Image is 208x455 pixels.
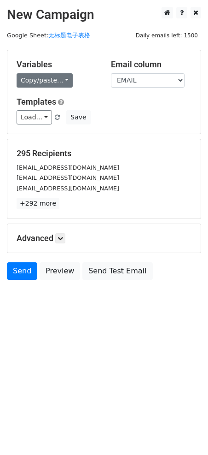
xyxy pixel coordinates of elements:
[7,7,201,23] h2: New Campaign
[7,262,37,280] a: Send
[48,32,90,39] a: 无标题电子表格
[17,233,191,243] h5: Advanced
[7,32,90,39] small: Google Sheet:
[17,198,59,209] a: +292 more
[133,30,201,41] span: Daily emails left: 1500
[17,110,52,124] a: Load...
[111,59,191,70] h5: Email column
[17,73,73,88] a: Copy/paste...
[17,148,191,159] h5: 295 Recipients
[17,174,119,181] small: [EMAIL_ADDRESS][DOMAIN_NAME]
[82,262,152,280] a: Send Test Email
[66,110,90,124] button: Save
[133,32,201,39] a: Daily emails left: 1500
[17,164,119,171] small: [EMAIL_ADDRESS][DOMAIN_NAME]
[40,262,80,280] a: Preview
[17,185,119,192] small: [EMAIL_ADDRESS][DOMAIN_NAME]
[17,97,56,106] a: Templates
[17,59,97,70] h5: Variables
